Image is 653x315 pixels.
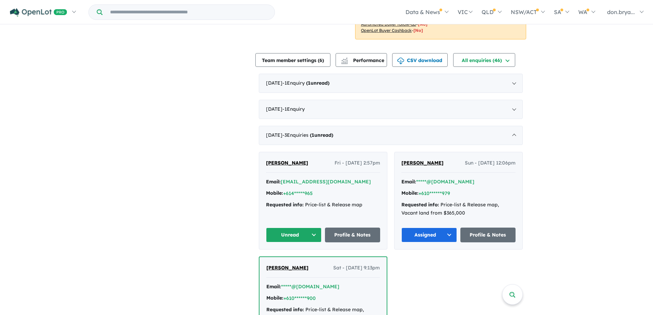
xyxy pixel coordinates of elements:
button: Performance [336,53,387,67]
a: [PERSON_NAME] [401,159,444,167]
span: don.brya... [607,9,635,15]
img: bar-chart.svg [341,60,348,64]
u: OpenLot Buyer Cashback [361,28,412,33]
strong: Email: [266,283,281,290]
span: - 1 Enquir y [282,106,305,112]
strong: Email: [401,179,416,185]
span: - 1 Enquir y [282,80,329,86]
button: Unread [266,228,322,242]
span: 6 [319,57,322,63]
button: Team member settings (6) [255,53,330,67]
strong: Requested info: [401,202,439,208]
strong: Requested info: [266,306,304,313]
strong: Mobile: [266,295,283,301]
button: [EMAIL_ADDRESS][DOMAIN_NAME] [281,178,371,185]
input: Try estate name, suburb, builder or developer [104,5,273,20]
span: [PERSON_NAME] [401,160,444,166]
strong: Mobile: [401,190,419,196]
span: Sat - [DATE] 9:13pm [333,264,380,272]
span: Fri - [DATE] 2:57pm [335,159,380,167]
strong: Requested info: [266,202,304,208]
button: CSV download [392,53,448,67]
div: Price-list & Release map, Vacant land from $365,000 [401,201,516,217]
div: [DATE] [259,74,523,93]
img: download icon [397,58,404,64]
button: Assigned [401,228,457,242]
span: Performance [342,57,384,63]
div: Price-list & Release map [266,201,380,209]
img: line-chart.svg [341,58,348,61]
a: [PERSON_NAME] [266,264,309,272]
strong: Email: [266,179,281,185]
a: [PERSON_NAME] [266,159,308,167]
span: [PERSON_NAME] [266,265,309,271]
img: Openlot PRO Logo White [10,8,67,17]
div: [DATE] [259,100,523,119]
div: [DATE] [259,126,523,145]
a: Profile & Notes [325,228,380,242]
strong: ( unread) [310,132,333,138]
strong: Mobile: [266,190,283,196]
a: Profile & Notes [460,228,516,242]
span: Sun - [DATE] 12:06pm [465,159,516,167]
span: 1 [308,80,311,86]
button: All enquiries (46) [453,53,515,67]
strong: ( unread) [306,80,329,86]
span: [No] [413,28,423,33]
span: - 3 Enquir ies [282,132,333,138]
span: 1 [312,132,314,138]
span: [PERSON_NAME] [266,160,308,166]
